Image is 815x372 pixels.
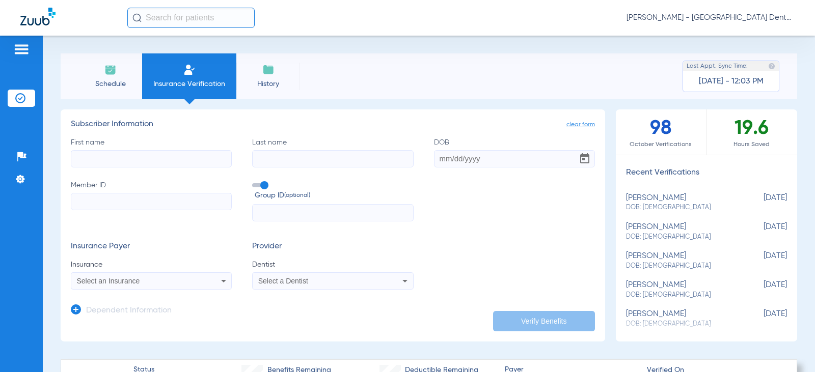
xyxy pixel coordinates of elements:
[86,79,134,89] span: Schedule
[699,76,764,87] span: [DATE] - 12:03 PM
[71,260,232,270] span: Insurance
[626,203,736,212] span: DOB: [DEMOGRAPHIC_DATA]
[434,137,595,167] label: DOB
[434,150,595,167] input: DOBOpen calendar
[71,150,232,167] input: First name
[616,168,797,178] h3: Recent Verifications
[736,222,787,241] span: [DATE]
[284,190,310,201] small: (optional)
[768,63,775,70] img: last sync help info
[707,139,797,150] span: Hours Saved
[104,64,117,76] img: Schedule
[626,222,736,241] div: [PERSON_NAME]
[13,43,30,55] img: hamburger-icon
[252,150,413,167] input: Last name
[71,242,232,252] h3: Insurance Payer
[132,13,142,22] img: Search Icon
[707,109,797,155] div: 19.6
[150,79,229,89] span: Insurance Verification
[626,251,736,270] div: [PERSON_NAME]
[20,8,56,25] img: Zuub Logo
[736,251,787,270] span: [DATE]
[255,190,413,201] span: Group ID
[626,193,736,212] div: [PERSON_NAME]
[71,193,232,210] input: Member ID
[262,64,275,76] img: History
[127,8,255,28] input: Search for patients
[252,260,413,270] span: Dentist
[566,120,595,130] span: clear form
[244,79,292,89] span: History
[252,242,413,252] h3: Provider
[183,64,196,76] img: Manual Insurance Verification
[616,139,706,150] span: October Verifications
[626,233,736,242] span: DOB: [DEMOGRAPHIC_DATA]
[626,309,736,328] div: [PERSON_NAME]
[687,61,748,71] span: Last Appt. Sync Time:
[71,180,232,222] label: Member ID
[736,193,787,212] span: [DATE]
[627,13,795,23] span: [PERSON_NAME] - [GEOGRAPHIC_DATA] Dental Care
[626,280,736,299] div: [PERSON_NAME]
[626,291,736,300] span: DOB: [DEMOGRAPHIC_DATA]
[77,277,140,285] span: Select an Insurance
[616,109,707,155] div: 98
[258,277,308,285] span: Select a Dentist
[736,280,787,299] span: [DATE]
[71,120,595,130] h3: Subscriber Information
[71,137,232,167] label: First name
[626,262,736,271] span: DOB: [DEMOGRAPHIC_DATA]
[252,137,413,167] label: Last name
[493,311,595,331] button: Verify Benefits
[575,149,595,169] button: Open calendar
[736,309,787,328] span: [DATE]
[86,306,172,316] h3: Dependent Information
